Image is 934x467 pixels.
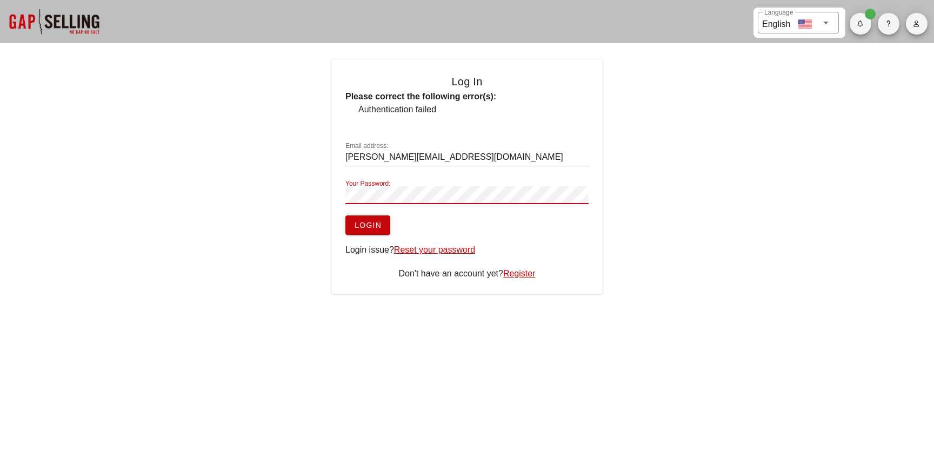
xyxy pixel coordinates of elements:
[345,142,388,150] label: Email address:
[345,180,391,188] label: Your Password:
[764,9,793,17] label: Language
[394,245,475,254] a: Reset your password
[358,103,589,116] li: Authentication failed
[354,221,382,229] span: Login
[758,12,839,33] div: LanguageEnglish
[345,73,589,90] h4: Log In
[762,15,790,31] div: English
[345,92,496,101] b: Please correct the following error(s):
[345,215,390,235] button: Login
[345,267,589,280] div: Don't have an account yet?
[345,243,589,256] div: Login issue?
[865,9,876,19] span: Badge
[503,269,536,278] a: Register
